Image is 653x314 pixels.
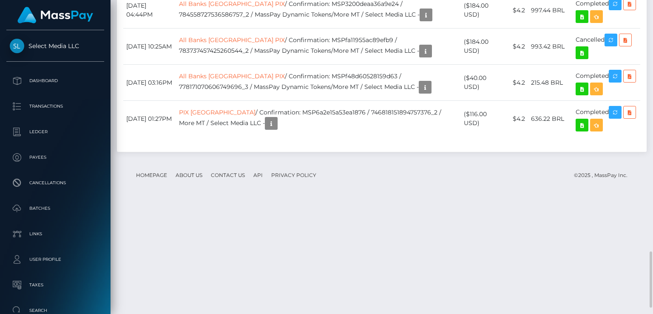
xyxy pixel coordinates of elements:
td: [DATE] 01:27PM [123,101,176,137]
p: Ledger [10,126,101,138]
td: [DATE] 03:16PM [123,65,176,101]
a: PIX [GEOGRAPHIC_DATA] [179,108,256,116]
td: / Confirmation: MSPf48d60528159d63 / 778171070606749696_3 / MassPay Dynamic Tokens/More MT / Sele... [176,65,461,101]
div: © 2025 , MassPay Inc. [574,171,634,180]
a: User Profile [6,249,104,270]
a: Dashboard [6,70,104,91]
a: Contact Us [207,168,248,182]
img: Select Media LLC [10,39,24,53]
a: About Us [172,168,206,182]
td: / Confirmation: MSPfa11955ac89efb9 / 783737457425260544_2 / MassPay Dynamic Tokens/More MT / Sele... [176,29,461,65]
p: Links [10,228,101,240]
p: User Profile [10,253,101,266]
td: ($40.00 USD) [461,65,506,101]
td: Completed [573,101,640,137]
a: Taxes [6,274,104,296]
td: $4.2 [506,65,528,101]
a: All Banks [GEOGRAPHIC_DATA] PIX [179,36,285,44]
td: ($184.00 USD) [461,29,506,65]
p: Transactions [10,100,101,113]
a: All Banks [GEOGRAPHIC_DATA] PIX [179,72,285,80]
td: 215.48 BRL [528,65,573,101]
a: Homepage [133,168,170,182]
a: Batches [6,198,104,219]
a: Links [6,223,104,245]
a: Cancellations [6,172,104,194]
img: MassPay Logo [17,7,93,23]
a: Ledger [6,121,104,143]
a: Payees [6,147,104,168]
td: / Confirmation: MSP6a2e15a53ea1876 / 746818151894757376_2 / More MT / Select Media LLC - [176,101,461,137]
p: Taxes [10,279,101,291]
p: Cancellations [10,177,101,189]
a: Transactions [6,96,104,117]
td: 993.42 BRL [528,29,573,65]
p: Dashboard [10,74,101,87]
td: 636.22 BRL [528,101,573,137]
p: Payees [10,151,101,164]
td: $4.2 [506,101,528,137]
a: Privacy Policy [268,168,320,182]
td: Cancelled [573,29,640,65]
td: ($116.00 USD) [461,101,506,137]
p: Batches [10,202,101,215]
td: $4.2 [506,29,528,65]
a: API [250,168,266,182]
td: [DATE] 10:25AM [123,29,176,65]
span: Select Media LLC [6,42,104,50]
td: Completed [573,65,640,101]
